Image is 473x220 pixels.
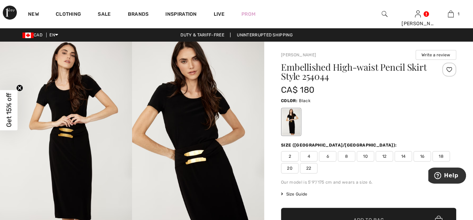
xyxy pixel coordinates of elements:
[3,6,17,20] img: 1ère Avenue
[413,151,431,162] span: 16
[395,151,412,162] span: 14
[241,10,255,18] a: Prom
[416,50,456,60] button: Write a review
[281,179,456,185] div: Our model is 5'9"/175 cm and wears a size 6.
[300,151,317,162] span: 4
[382,10,388,18] img: search the website
[5,93,13,127] span: Get 15% off
[432,151,450,162] span: 18
[376,151,393,162] span: 12
[282,109,300,135] div: Black
[281,63,427,81] h1: Embellished High-waist Pencil Skirt Style 254044
[281,52,316,57] a: [PERSON_NAME]
[415,10,421,17] a: Sign In
[319,151,336,162] span: 6
[281,142,398,148] div: Size ([GEOGRAPHIC_DATA]/[GEOGRAPHIC_DATA]):
[98,11,111,19] a: Sale
[338,151,355,162] span: 8
[415,10,421,18] img: My Info
[448,10,454,18] img: My Bag
[457,11,459,17] span: 1
[357,151,374,162] span: 10
[128,11,149,19] a: Brands
[300,163,317,173] span: 22
[22,33,34,38] img: Canadian Dollar
[281,85,314,95] span: CA$ 180
[56,11,81,19] a: Clothing
[428,168,466,185] iframe: Opens a widget where you can find more information
[299,98,310,103] span: Black
[16,84,23,91] button: Close teaser
[281,98,297,103] span: Color:
[22,33,45,37] span: CAD
[214,10,225,18] a: Live
[28,11,39,19] a: New
[435,10,467,18] a: 1
[165,11,197,19] span: Inspiration
[281,191,307,197] span: Size Guide
[281,151,299,162] span: 2
[402,20,434,27] div: [PERSON_NAME]
[281,163,299,173] span: 20
[49,33,58,37] span: EN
